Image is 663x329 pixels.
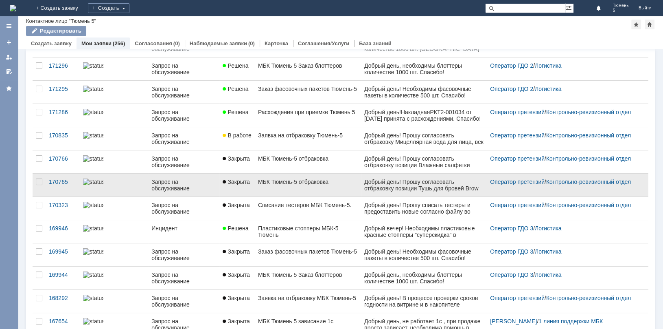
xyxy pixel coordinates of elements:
img: statusbar-100 (1).png [83,295,103,301]
a: Логистика [535,86,561,92]
span: Решена [223,86,248,92]
span: Решена [223,109,248,115]
img: statusbar-100 (1).png [83,202,103,208]
a: 171295 [46,81,80,104]
a: statusbar-100 (1).png [80,197,148,220]
a: 170766 [46,150,80,173]
a: 168292 [46,290,80,313]
a: Запрос на обслуживание [148,127,219,150]
div: Запрос на обслуживание [151,62,216,75]
div: Заявка на отбраковку Тюмень-5 [258,132,358,139]
a: Согласования [135,40,172,46]
a: 171286 [46,104,80,127]
div: Контактное лицо "Тюмень 5" [26,18,96,24]
a: Оператор претензий [490,295,545,301]
a: 169944 [46,267,80,289]
a: В работе [219,127,254,150]
div: / [490,109,639,115]
div: / [490,132,639,139]
a: Запрос на обслуживание [148,290,219,313]
a: Оператор ГДО 3 [490,272,533,278]
span: Закрыта [223,318,249,325]
a: 1 линия поддержки МБК [538,318,603,325]
div: Заявка на отбраковку МБК Тюмень-5 [258,295,358,301]
div: 170835 [49,132,77,139]
a: Закрыта [219,174,254,197]
a: statusbar-0 (1).png [80,220,148,243]
div: 168292 [49,295,77,301]
a: МБК Тюмень-5 отбраковка [255,150,361,173]
a: statusbar-100 (1).png [80,267,148,289]
div: 169945 [49,248,77,255]
div: МБК Тюмень 5 Заказ блоттеров [258,62,358,69]
a: Решена [219,104,254,127]
span: Решена [223,225,248,232]
div: Запрос на обслуживание [151,202,216,215]
div: Запрос на обслуживание [151,86,216,99]
img: statusbar-100 (1).png [83,155,103,162]
div: 171286 [49,109,77,115]
span: Решена [223,62,248,69]
a: Списание тестеров МБК Тюмень-5. [255,197,361,220]
div: 167654 [49,318,77,325]
div: (0) [248,40,255,46]
img: statusbar-100 (1).png [83,86,103,92]
a: 170835 [46,127,80,150]
a: 169946 [46,220,80,243]
a: Закрыта [219,267,254,289]
a: База знаний [359,40,391,46]
div: Запрос на обслуживание [151,109,216,122]
span: Закрыта [223,155,249,162]
a: Решена [219,57,254,80]
a: 170323 [46,197,80,220]
div: / [490,318,639,325]
a: МБК Тюмень-5 отбраковка [255,174,361,197]
div: 169944 [49,272,77,278]
a: Запрос на обслуживание [148,243,219,266]
a: Заказ фасовочных пакетов Тюмень-5 [255,81,361,104]
a: Логистика [535,272,561,278]
div: Создать [88,3,129,13]
img: statusbar-100 (1).png [83,248,103,255]
a: Перейти на домашнюю страницу [10,5,16,11]
div: 170766 [49,155,77,162]
a: Запрос на обслуживание [148,174,219,197]
a: Оператор ГДО 3 [490,225,533,232]
div: Расхождения при приемке Тюмень 5 [258,109,358,115]
img: logo [10,5,16,11]
a: Карточка [265,40,288,46]
div: Запрос на обслуживание [151,179,216,192]
a: Инцидент [148,220,219,243]
div: Сделать домашней страницей [645,20,654,29]
a: Заявка на отбраковку Тюмень-5 [255,127,361,150]
a: Контрольно-ревизионный отдел [546,109,631,115]
a: Соглашения/Услуги [298,40,349,46]
a: Логистика [535,248,561,255]
div: 171295 [49,86,77,92]
div: / [490,272,639,278]
a: МБК Тюмень 5 Заказ блоттеров [255,267,361,289]
a: Запрос на обслуживание [148,81,219,104]
a: statusbar-100 (1).png [80,104,148,127]
div: (256) [113,40,125,46]
img: statusbar-100 (1).png [83,62,103,69]
a: Создать заявку [31,40,72,46]
a: Оператор претензий [490,202,545,208]
a: statusbar-100 (1).png [80,127,148,150]
div: / [490,179,639,185]
a: Запрос на обслуживание [148,197,219,220]
div: МБК Тюмень 5 зависание 1с [258,318,358,325]
span: Закрыта [223,248,249,255]
img: statusbar-100 (1).png [83,272,103,278]
img: statusbar-100 (1).png [83,318,103,325]
a: МБК Тюмень 5 Заказ блоттеров [255,57,361,80]
span: Тюмень [613,3,629,8]
span: Расширенный поиск [565,4,573,11]
a: Контрольно-ревизионный отдел [546,155,631,162]
img: statusbar-0 (1).png [83,225,103,232]
a: Оператор претензий [490,132,545,139]
div: 170765 [49,179,77,185]
a: Расхождения при приемке Тюмень 5 [255,104,361,127]
div: Запрос на обслуживание [151,132,216,145]
a: statusbar-100 (1).png [80,290,148,313]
